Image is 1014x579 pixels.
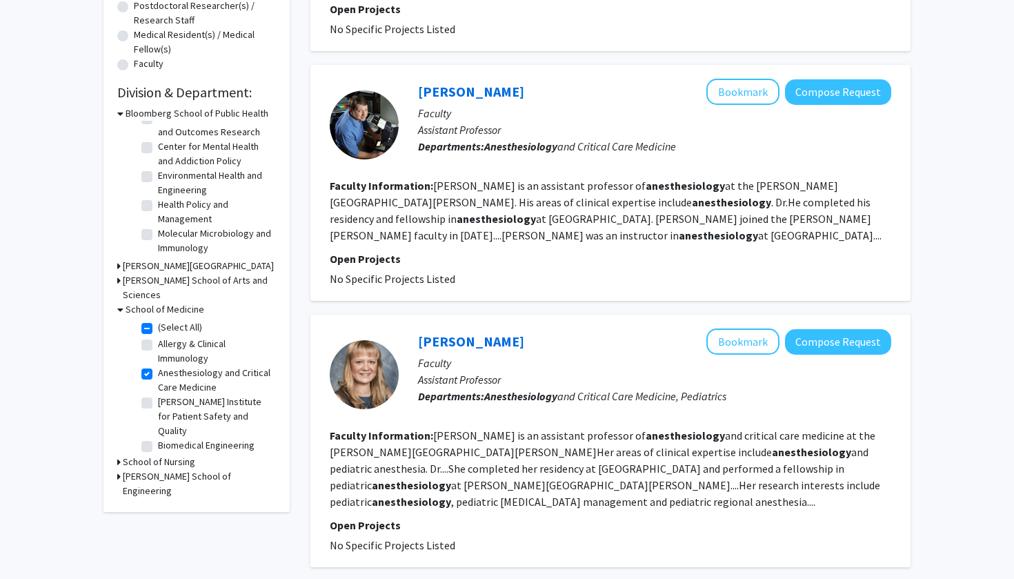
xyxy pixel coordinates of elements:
b: anesthesiology [646,429,725,442]
h3: [PERSON_NAME][GEOGRAPHIC_DATA] [123,259,274,273]
span: No Specific Projects Listed [330,272,455,286]
label: Environmental Health and Engineering [158,168,272,197]
label: Center for Mental Health and Addiction Policy [158,139,272,168]
b: Anesthesiology [484,139,557,153]
button: Compose Request to Cyrus Mintz [785,79,891,105]
fg-read-more: [PERSON_NAME] is an assistant professor of at the [PERSON_NAME][GEOGRAPHIC_DATA][PERSON_NAME]. Hi... [330,179,882,242]
fg-read-more: [PERSON_NAME] is an assistant professor of and critical care medicine at the [PERSON_NAME][GEOGRA... [330,429,880,509]
b: Departments: [418,139,484,153]
b: anesthesiology [372,478,451,492]
h3: Bloomberg School of Public Health [126,106,268,121]
button: Add Cyrus Mintz to Bookmarks [706,79,779,105]
iframe: Chat [10,517,59,569]
span: No Specific Projects Listed [330,538,455,552]
b: anesthesiology [646,179,725,193]
label: Allergy & Clinical Immunology [158,337,272,366]
b: anesthesiology [692,195,771,209]
p: Faculty [418,355,891,371]
span: and Critical Care Medicine, Pediatrics [484,389,726,403]
h2: Division & Department: [117,84,276,101]
h3: School of Nursing [123,455,195,469]
label: Faculty [134,57,163,71]
b: anesthesiology [679,228,758,242]
b: anesthesiology [772,445,851,459]
label: Health Policy and Management [158,197,272,226]
label: Medical Resident(s) / Medical Fellow(s) [134,28,276,57]
label: Anesthesiology and Critical Care Medicine [158,366,272,395]
button: Add Jessica George to Bookmarks [706,328,779,355]
label: [PERSON_NAME] Institute for Patient Safety and Quality [158,395,272,438]
label: Center for Health Services and Outcomes Research [158,110,272,139]
p: Open Projects [330,251,891,267]
p: Open Projects [330,517,891,533]
b: Anesthesiology [484,389,557,403]
h3: [PERSON_NAME] School of Engineering [123,469,276,498]
p: Open Projects [330,1,891,17]
p: Assistant Professor [418,371,891,388]
p: Assistant Professor [418,121,891,138]
a: [PERSON_NAME] [418,83,524,100]
label: (Select All) [158,320,202,335]
h3: School of Medicine [126,302,204,317]
b: Faculty Information: [330,429,433,442]
label: Biomedical Engineering [158,438,255,453]
b: anesthesiology [457,212,536,226]
span: and Critical Care Medicine [484,139,676,153]
p: Faculty [418,105,891,121]
b: anesthesiology [372,495,451,509]
button: Compose Request to Jessica George [785,329,891,355]
h3: [PERSON_NAME] School of Arts and Sciences [123,273,276,302]
a: [PERSON_NAME] [418,333,524,350]
label: Molecular Microbiology and Immunology [158,226,272,255]
b: Departments: [418,389,484,403]
b: Faculty Information: [330,179,433,193]
span: No Specific Projects Listed [330,22,455,36]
